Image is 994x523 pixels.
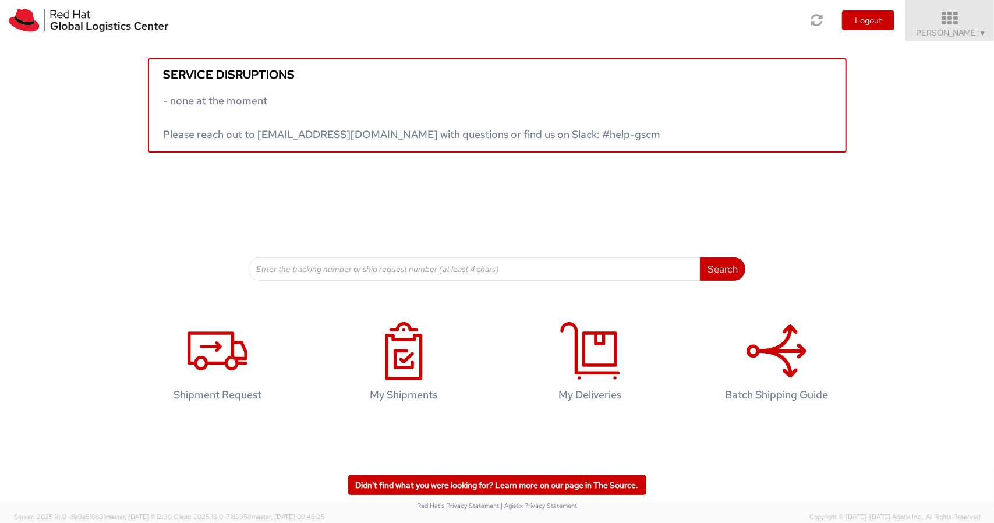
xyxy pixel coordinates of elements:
img: rh-logistics-00dfa346123c4ec078e1.svg [9,9,168,32]
span: [PERSON_NAME] [914,27,986,38]
a: | Agistix Privacy Statement [501,501,577,510]
h4: My Deliveries [515,389,666,401]
h4: Shipment Request [143,389,293,401]
a: Red Hat's Privacy Statement [417,501,499,510]
button: Logout [842,10,894,30]
input: Enter the tracking number or ship request number (at least 4 chars) [249,257,701,281]
h5: Service disruptions [164,68,831,81]
h4: Batch Shipping Guide [702,389,852,401]
span: master, [DATE] 11:12:30 [105,513,172,521]
a: Batch Shipping Guide [689,310,864,419]
span: Copyright © [DATE]-[DATE] Agistix Inc., All Rights Reserved [809,513,980,522]
a: Shipment Request [130,310,305,419]
a: Service disruptions - none at the moment Please reach out to [EMAIL_ADDRESS][DOMAIN_NAME] with qu... [148,58,847,153]
button: Search [700,257,745,281]
span: - none at the moment Please reach out to [EMAIL_ADDRESS][DOMAIN_NAME] with questions or find us o... [164,94,661,141]
span: Client: 2025.18.0-71d3358 [174,513,325,521]
a: Didn't find what you were looking for? Learn more on our page in The Source. [348,475,646,495]
h4: My Shipments [329,389,479,401]
span: Server: 2025.18.0-d1e9a510831 [14,513,172,521]
span: ▼ [979,29,986,38]
a: My Deliveries [503,310,678,419]
a: My Shipments [317,310,491,419]
span: master, [DATE] 09:46:25 [252,513,325,521]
